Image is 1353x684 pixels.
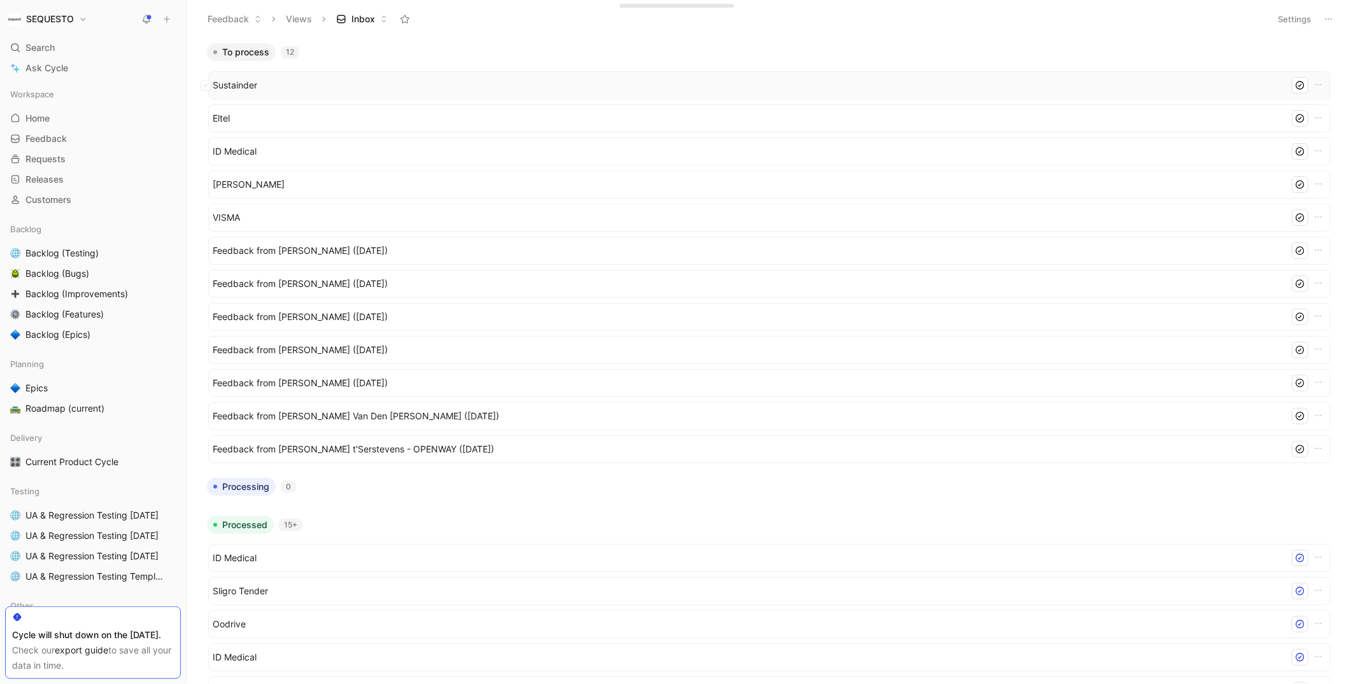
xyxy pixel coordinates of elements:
[5,85,181,104] div: Workspace
[213,276,1284,291] span: Feedback from [PERSON_NAME] ([DATE])
[25,382,48,394] span: Epics
[202,478,1337,506] div: Processing0
[8,246,23,261] button: 🌐
[8,569,23,584] button: 🌐
[25,550,159,562] span: UA & Regression Testing [DATE]
[5,526,181,545] a: 🌐UA & Regression Testing [DATE]
[202,43,1337,468] div: To process12
[10,88,54,101] span: Workspace
[25,509,159,522] span: UA & Regression Testing [DATE]
[1273,10,1317,28] button: Settings
[208,171,1331,199] a: [PERSON_NAME]
[213,650,1284,665] span: ID Medical
[5,547,181,566] a: 🌐UA & Regression Testing [DATE]
[213,78,1284,93] span: Sustainder
[202,10,267,29] button: Feedback
[10,358,44,370] span: Planning
[25,132,67,145] span: Feedback
[8,380,23,396] button: 🔷
[10,551,20,561] img: 🌐
[208,104,1331,132] a: Eltel
[10,571,20,582] img: 🌐
[208,204,1331,232] a: VISMA
[8,327,23,342] button: 🔷
[213,375,1284,391] span: Feedback from [PERSON_NAME] ([DATE])
[5,325,181,344] a: 🔷Backlog (Epics)
[25,40,55,55] span: Search
[25,288,128,300] span: Backlog (Improvements)
[12,643,174,673] div: Check our to save all your data in time.
[10,289,20,299] img: ➕
[213,243,1284,258] span: Feedback from [PERSON_NAME] ([DATE])
[10,531,20,541] img: 🌐
[208,137,1331,165] a: ID Medical
[5,150,181,169] a: Requests
[5,38,181,57] div: Search
[25,247,99,260] span: Backlog (Testing)
[25,193,71,206] span: Customers
[5,567,181,586] a: 🌐UA & Regression Testing Template
[10,383,20,393] img: 🔷
[10,431,42,444] span: Delivery
[213,111,1284,126] span: Eltel
[208,303,1331,331] a: Feedback from [PERSON_NAME] ([DATE])
[8,454,23,470] button: 🎛️
[222,519,267,531] span: Processed
[279,519,302,531] div: 15+
[5,428,181,447] div: Delivery
[213,309,1284,325] span: Feedback from [PERSON_NAME] ([DATE])
[208,336,1331,364] a: Feedback from [PERSON_NAME] ([DATE])
[25,153,66,165] span: Requests
[208,544,1331,572] a: ID Medical
[8,548,23,564] button: 🌐
[10,457,20,467] img: 🎛️
[213,617,1284,632] span: Oodrive
[55,645,108,655] a: export guide
[25,570,164,583] span: UA & Regression Testing Template
[10,269,20,279] img: 🪲
[8,528,23,543] button: 🌐
[8,286,23,302] button: ➕
[10,223,41,235] span: Backlog
[5,354,181,418] div: Planning🔷Epics🛣️Roadmap (current)
[8,266,23,281] button: 🪲
[281,46,299,59] div: 12
[8,307,23,322] button: ⚙️
[10,485,39,498] span: Testing
[25,267,89,280] span: Backlog (Bugs)
[208,402,1331,430] a: Feedback from [PERSON_NAME] Van Den [PERSON_NAME] ([DATE])
[5,399,181,418] a: 🛣️Roadmap (current)
[5,109,181,128] a: Home
[207,516,274,534] button: Processed
[26,13,74,25] h1: SEQUESTO
[280,10,318,29] button: Views
[222,46,269,59] span: To process
[5,220,181,239] div: Backlog
[25,173,64,186] span: Releases
[213,342,1284,358] span: Feedback from [PERSON_NAME] ([DATE])
[10,599,33,612] span: Other
[12,627,174,643] div: Cycle will shut down on the [DATE].
[330,10,393,29] button: Inbox
[213,408,1284,424] span: Feedback from [PERSON_NAME] Van Den [PERSON_NAME] ([DATE])
[208,369,1331,397] a: Feedback from [PERSON_NAME] ([DATE])
[5,506,181,525] a: 🌐UA & Regression Testing [DATE]
[5,10,90,28] button: SEQUESTOSEQUESTO
[208,577,1331,605] a: Sligro Tender
[213,144,1284,159] span: ID Medical
[207,43,276,61] button: To process
[25,328,90,341] span: Backlog (Epics)
[10,403,20,414] img: 🛣️
[10,330,20,340] img: 🔷
[5,264,181,283] a: 🪲Backlog (Bugs)
[5,428,181,471] div: Delivery🎛️Current Product Cycle
[25,112,50,125] span: Home
[10,510,20,520] img: 🌐
[213,177,1284,192] span: [PERSON_NAME]
[5,190,181,209] a: Customers
[207,478,276,496] button: Processing
[5,170,181,189] a: Releases
[5,129,181,148] a: Feedback
[5,244,181,263] a: 🌐Backlog (Testing)
[208,71,1331,99] a: Sustainder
